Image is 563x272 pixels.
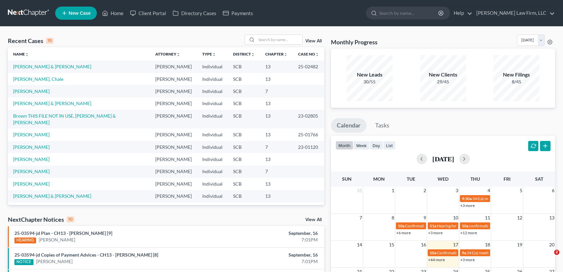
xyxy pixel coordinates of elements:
[150,202,197,215] td: [PERSON_NAME]
[197,60,228,73] td: Individual
[221,237,318,243] div: 7:01PM
[460,203,475,208] a: +3 more
[8,215,74,223] div: NextChapter Notices
[260,166,293,178] td: 7
[260,110,293,128] td: 13
[260,60,293,73] td: 13
[260,128,293,141] td: 13
[369,118,395,133] a: Tasks
[228,110,260,128] td: SCB
[356,187,363,194] span: 31
[293,141,324,153] td: 23-01120
[467,250,530,255] span: 341(a) meeting for [PERSON_NAME]
[347,71,393,79] div: New Leads
[484,241,491,249] span: 18
[197,178,228,190] td: Individual
[396,230,411,235] a: +6 more
[150,60,197,73] td: [PERSON_NAME]
[331,118,366,133] a: Calendar
[430,223,436,228] span: 11a
[228,190,260,202] td: SCB
[549,241,555,249] span: 20
[13,113,116,125] a: Brown THIS FILE NOT IN USE, [PERSON_NAME] & [PERSON_NAME]
[549,214,555,222] span: 13
[150,98,197,110] td: [PERSON_NAME]
[260,153,293,165] td: 13
[197,98,228,110] td: Individual
[420,79,466,85] div: 29/45
[519,187,523,194] span: 5
[13,76,63,82] a: [PERSON_NAME], Chale
[260,98,293,110] td: 13
[487,187,491,194] span: 4
[13,101,91,106] a: [PERSON_NAME] & [PERSON_NAME]
[428,257,445,262] a: +44 more
[305,217,322,222] a: View All
[472,196,536,201] span: 341(a) meeting for [PERSON_NAME]
[228,85,260,97] td: SCB
[46,38,54,44] div: 15
[228,73,260,85] td: SCB
[228,153,260,165] td: SCB
[221,230,318,237] div: September, 16
[356,241,363,249] span: 14
[260,85,293,97] td: 7
[228,141,260,153] td: SCB
[462,223,468,228] span: 10a
[14,230,112,236] a: 25-03594-jd Plan - CH13 - [PERSON_NAME] [9]
[13,64,91,69] a: [PERSON_NAME] & [PERSON_NAME]
[228,166,260,178] td: SCB
[420,71,466,79] div: New Clients
[347,79,393,85] div: 30/55
[13,88,50,94] a: [PERSON_NAME]
[150,166,197,178] td: [PERSON_NAME]
[197,166,228,178] td: Individual
[473,7,555,19] a: [PERSON_NAME] Law Firm, LLC
[331,38,378,46] h3: Monthly Progress
[437,223,527,228] span: Hearing for [PERSON_NAME] and [PERSON_NAME]
[298,52,319,57] a: Case Nounfold_more
[155,52,180,57] a: Attorneyunfold_more
[228,60,260,73] td: SCB
[251,53,255,57] i: unfold_more
[293,202,324,215] td: 25-03622
[405,223,480,228] span: Confirmation hearing for [PERSON_NAME]
[14,252,158,258] a: 25-03594-jd Copies of Payment Advices - CH13 - [PERSON_NAME] [8]
[14,259,33,265] div: NOTICE
[370,141,383,150] button: day
[220,7,256,19] a: Payments
[150,73,197,85] td: [PERSON_NAME]
[150,178,197,190] td: [PERSON_NAME]
[516,214,523,222] span: 12
[407,176,415,182] span: Tue
[450,7,472,19] a: Help
[25,53,29,57] i: unfold_more
[516,241,523,249] span: 19
[221,252,318,258] div: September, 16
[551,187,555,194] span: 6
[383,141,396,150] button: list
[8,37,54,45] div: Recent Cases
[460,257,475,262] a: +3 more
[265,52,288,57] a: Chapterunfold_more
[484,214,491,222] span: 11
[541,250,556,265] iframe: Intercom live chat
[359,214,363,222] span: 7
[462,196,472,201] span: 9:30a
[428,230,443,235] a: +3 more
[150,110,197,128] td: [PERSON_NAME]
[452,241,459,249] span: 17
[336,141,353,150] button: month
[305,39,322,43] a: View All
[462,250,466,255] span: 9a
[197,128,228,141] td: Individual
[67,216,74,222] div: 10
[256,35,302,44] input: Search by name...
[99,7,127,19] a: Home
[432,155,454,162] h2: [DATE]
[260,202,293,215] td: 13
[398,223,404,228] span: 10a
[535,176,543,182] span: Sat
[373,176,385,182] span: Mon
[423,187,427,194] span: 2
